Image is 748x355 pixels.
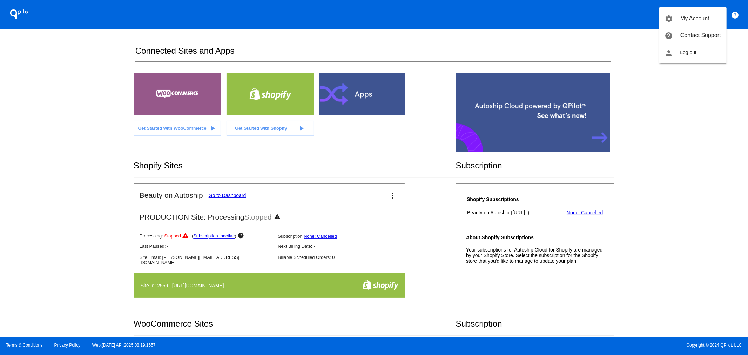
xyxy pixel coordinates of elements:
[680,32,721,38] span: Contact Support
[665,15,673,23] mat-icon: settings
[680,49,697,55] span: Log out
[680,15,709,21] span: My Account
[665,49,673,57] mat-icon: person
[665,32,673,40] mat-icon: help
